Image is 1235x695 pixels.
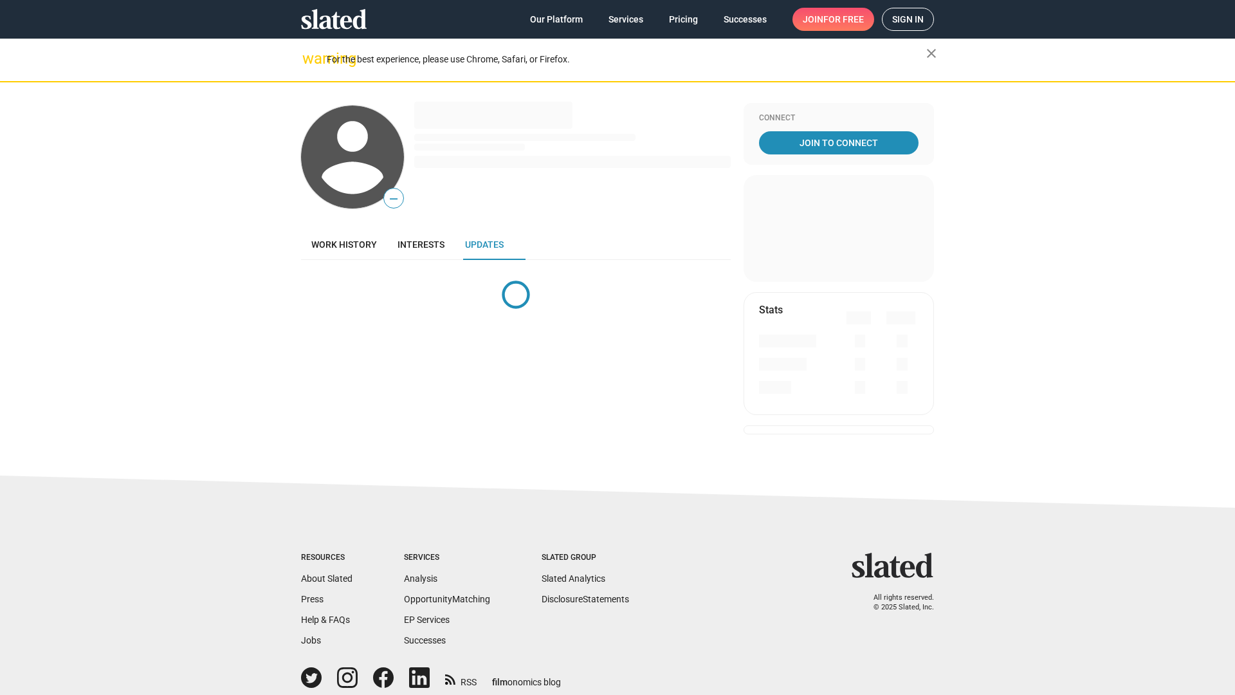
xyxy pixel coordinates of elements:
a: Work history [301,229,387,260]
span: Join [803,8,864,31]
a: Successes [713,8,777,31]
a: EP Services [404,615,450,625]
a: Jobs [301,635,321,645]
a: Join To Connect [759,131,919,154]
span: Successes [724,8,767,31]
span: film [492,677,508,687]
a: Joinfor free [792,8,874,31]
span: — [384,190,403,207]
mat-icon: close [924,46,939,61]
div: Slated Group [542,553,629,563]
a: Slated Analytics [542,573,605,584]
a: Our Platform [520,8,593,31]
span: Pricing [669,8,698,31]
span: Sign in [892,8,924,30]
span: Our Platform [530,8,583,31]
span: Work history [311,239,377,250]
a: filmonomics blog [492,666,561,689]
mat-card-title: Stats [759,303,783,317]
div: For the best experience, please use Chrome, Safari, or Firefox. [327,51,926,68]
div: Services [404,553,490,563]
a: DisclosureStatements [542,594,629,604]
a: Press [301,594,324,604]
span: Updates [465,239,504,250]
div: Resources [301,553,352,563]
a: Pricing [659,8,708,31]
a: Updates [455,229,514,260]
a: Help & FAQs [301,615,350,625]
span: Join To Connect [762,131,916,154]
span: for free [823,8,864,31]
mat-icon: warning [302,51,318,66]
a: Analysis [404,573,437,584]
a: Successes [404,635,446,645]
a: Interests [387,229,455,260]
a: Sign in [882,8,934,31]
a: Services [598,8,654,31]
span: Services [608,8,643,31]
a: About Slated [301,573,352,584]
p: All rights reserved. © 2025 Slated, Inc. [860,593,934,612]
div: Connect [759,113,919,124]
a: OpportunityMatching [404,594,490,604]
span: Interests [398,239,444,250]
a: RSS [445,669,477,689]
